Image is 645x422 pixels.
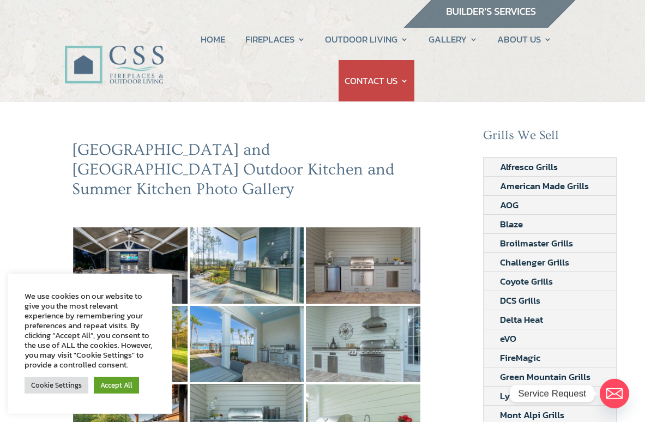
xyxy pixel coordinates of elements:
a: Alfresco Grills [484,158,574,176]
a: Blaze [484,215,539,233]
a: builder services construction supply [403,17,581,32]
a: Challenger Grills [484,253,586,272]
img: 5 [306,306,420,382]
img: 30 [73,227,188,304]
h2: [GEOGRAPHIC_DATA] and [GEOGRAPHIC_DATA] Outdoor Kitchen and Summer Kitchen Photo Gallery [72,140,422,204]
a: American Made Grills [484,177,605,195]
a: FireMagic [484,348,557,367]
a: Green Mountain Grills [484,367,607,386]
a: DCS Grills [484,291,557,310]
img: 1 [190,227,304,304]
a: GALLERY [429,19,478,60]
div: We use cookies on our website to give you the most relevant experience by remembering your prefer... [25,291,155,370]
a: Delta Heat [484,310,559,329]
img: CSS Fireplaces & Outdoor Living (Formerly Construction Solutions & Supply)- Jacksonville Ormond B... [64,19,164,89]
a: Cookie Settings [25,377,88,394]
img: 4 [190,306,304,382]
a: Accept All [94,377,139,394]
a: HOME [201,19,225,60]
a: FIREPLACES [245,19,305,60]
a: ABOUT US [497,19,552,60]
a: Broilmaster Grills [484,234,589,252]
a: Coyote Grills [484,272,569,291]
a: eVO [484,329,533,348]
a: CONTACT US [345,60,408,101]
h2: Grills We Sell [483,128,617,149]
img: 2 [306,227,420,304]
a: OUTDOOR LIVING [325,19,408,60]
a: Lynx [484,387,537,405]
a: Email [600,379,629,408]
a: AOG [484,196,535,214]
